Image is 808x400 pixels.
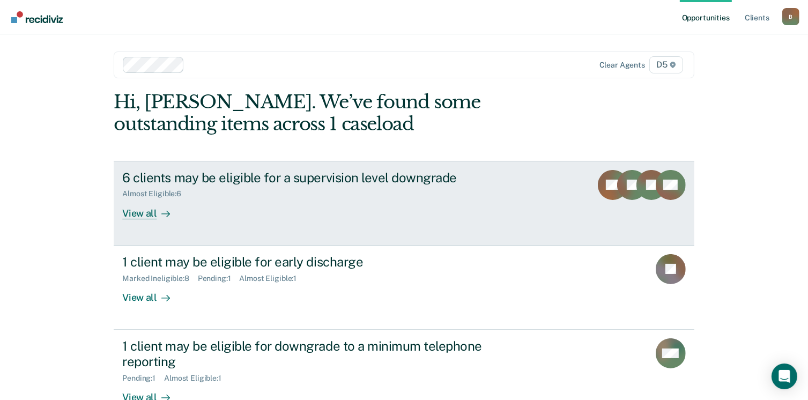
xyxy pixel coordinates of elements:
[122,254,499,270] div: 1 client may be eligible for early discharge
[114,246,694,330] a: 1 client may be eligible for early dischargeMarked Ineligible:8Pending:1Almost Eligible:1View all
[649,56,683,73] span: D5
[122,198,182,219] div: View all
[164,374,230,383] div: Almost Eligible : 1
[122,338,499,369] div: 1 client may be eligible for downgrade to a minimum telephone reporting
[782,8,799,25] button: Profile dropdown button
[198,274,240,283] div: Pending : 1
[599,61,645,70] div: Clear agents
[122,274,197,283] div: Marked Ineligible : 8
[114,91,578,135] div: Hi, [PERSON_NAME]. We’ve found some outstanding items across 1 caseload
[122,374,164,383] div: Pending : 1
[114,161,694,246] a: 6 clients may be eligible for a supervision level downgradeAlmost Eligible:6View all
[782,8,799,25] div: B
[240,274,306,283] div: Almost Eligible : 1
[122,189,190,198] div: Almost Eligible : 6
[122,283,182,303] div: View all
[122,170,499,186] div: 6 clients may be eligible for a supervision level downgrade
[772,364,797,389] div: Open Intercom Messenger
[11,11,63,23] img: Recidiviz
